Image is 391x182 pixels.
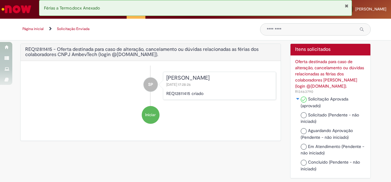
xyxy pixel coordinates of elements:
[22,26,44,31] a: Página inicial
[301,160,307,166] img: Concluído (Pendente - não iniciado)
[44,5,100,11] span: Férias a Termo.docx Anexado
[295,47,366,52] h2: Itens solicitados
[148,77,153,92] span: SP
[57,26,89,31] a: Solicitação Enviada
[301,112,307,118] img: Solicitado (Pendente - não iniciado)
[295,59,366,89] div: Oferta destinada para caso de alteração, cancelamento ou dúvidas relacionadas as férias dos colab...
[295,96,301,102] button: Solicitação aprovada Alternar a exibição do estado da fase para Férias Senior | Ambev Tech
[355,6,386,12] span: [PERSON_NAME]
[301,96,348,108] span: Solicitação Aprovada (aprovado)
[1,3,32,15] img: ServiceNow
[301,144,307,150] img: Em Atendimento (Pendente - não iniciado)
[295,97,300,101] img: Expandir o estado da solicitação
[25,47,276,58] h2: REQ12811415 - Oferta destinada para caso de alteração, cancelamento ou dúvidas relacionadas as fé...
[301,128,307,134] img: Aguardando Aprovação (Pendente - não iniciado)
[144,78,158,92] div: Sarah Weber Prada
[301,112,359,124] span: Solicitado (Pendente - não iniciado)
[166,90,273,97] p: REQ12811415 criado
[295,89,313,94] span: Número
[345,3,349,8] button: Fechar Notificação
[20,23,251,35] ul: Trilhas de página
[25,72,276,100] li: Sarah Weber Prada
[301,159,360,172] span: Concluído (Pendente - não iniciado)
[295,89,313,94] span: R13463790
[301,97,307,103] img: Solicitação Aprovada (aprovado)
[166,82,192,87] span: [DATE] 17:28:26
[166,75,273,81] div: [PERSON_NAME]
[145,112,156,118] span: Iniciar
[301,144,364,156] span: Em Atendimento (Pendente - não iniciado)
[25,66,276,130] ul: Histórico de tíquete
[301,128,353,140] span: Aguardando Aprovação (Pendente - não iniciado)
[295,59,366,94] a: Oferta destinada para caso de alteração, cancelamento ou dúvidas relacionadas as férias dos colab...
